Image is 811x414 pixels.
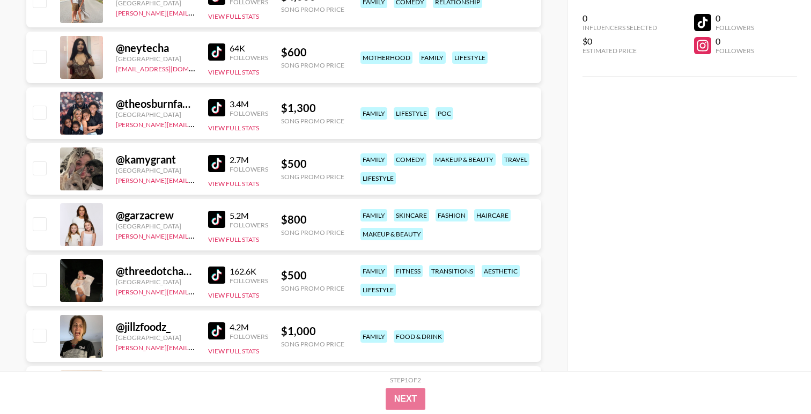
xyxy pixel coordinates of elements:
div: @ neytecha [116,41,195,55]
img: TikTok [208,211,225,228]
div: Followers [716,47,754,55]
div: family [419,51,446,64]
button: Next [386,388,426,410]
div: fitness [394,265,423,277]
div: 162.6K [230,266,268,277]
div: $ 600 [281,46,344,59]
div: travel [502,153,529,166]
div: $ 1,300 [281,101,344,115]
div: @ threedotchanell [116,264,195,278]
div: 2.7M [230,154,268,165]
div: aesthetic [482,265,520,277]
div: family [360,153,387,166]
div: Followers [230,221,268,229]
div: fashion [436,209,468,221]
div: haircare [474,209,511,221]
div: family [360,209,387,221]
img: TikTok [208,99,225,116]
div: makeup & beauty [433,153,496,166]
div: Song Promo Price [281,173,344,181]
div: 4.2M [230,322,268,332]
img: TikTok [208,155,225,172]
div: $ 500 [281,269,344,282]
div: comedy [394,153,426,166]
button: View Full Stats [208,235,259,243]
div: 0 [716,13,754,24]
div: transitions [429,265,475,277]
div: Song Promo Price [281,284,344,292]
div: 5.2M [230,210,268,221]
div: Followers [230,332,268,341]
div: [GEOGRAPHIC_DATA] [116,334,195,342]
button: View Full Stats [208,347,259,355]
div: Step 1 of 2 [390,376,421,384]
div: [GEOGRAPHIC_DATA] [116,222,195,230]
a: [PERSON_NAME][EMAIL_ADDRESS][DOMAIN_NAME] [116,230,275,240]
div: Estimated Price [583,47,657,55]
div: lifestyle [360,172,396,184]
img: TikTok [208,43,225,61]
button: View Full Stats [208,68,259,76]
div: Song Promo Price [281,61,344,69]
div: lifestyle [360,284,396,296]
button: View Full Stats [208,180,259,188]
div: [GEOGRAPHIC_DATA] [116,55,195,63]
div: Song Promo Price [281,5,344,13]
div: $ 500 [281,157,344,171]
div: $ 1,000 [281,324,344,338]
div: Followers [230,54,268,62]
div: $ 800 [281,213,344,226]
button: View Full Stats [208,124,259,132]
div: [GEOGRAPHIC_DATA] [116,166,195,174]
div: family [360,265,387,277]
a: [EMAIL_ADDRESS][DOMAIN_NAME] [116,63,224,73]
div: @ kamygrant [116,153,195,166]
div: 64K [230,43,268,54]
div: Song Promo Price [281,117,344,125]
div: Song Promo Price [281,228,344,236]
div: 0 [583,13,657,24]
div: $0 [583,36,657,47]
div: @ jillzfoodz_ [116,320,195,334]
div: family [360,330,387,343]
button: View Full Stats [208,12,259,20]
div: Influencers Selected [583,24,657,32]
div: Followers [716,24,754,32]
div: motherhood [360,51,412,64]
div: food & drink [394,330,444,343]
img: TikTok [208,322,225,339]
img: TikTok [208,267,225,284]
a: [PERSON_NAME][EMAIL_ADDRESS][DOMAIN_NAME] [116,342,275,352]
div: Song Promo Price [281,340,344,348]
div: makeup & beauty [360,228,423,240]
div: poc [436,107,453,120]
a: [PERSON_NAME][EMAIL_ADDRESS][DOMAIN_NAME] [116,119,275,129]
div: 0 [716,36,754,47]
div: Followers [230,109,268,117]
iframe: Drift Widget Chat Controller [757,360,798,401]
div: 3.4M [230,99,268,109]
div: [GEOGRAPHIC_DATA] [116,278,195,286]
div: @ garzacrew [116,209,195,222]
div: family [360,107,387,120]
div: lifestyle [394,107,429,120]
div: skincare [394,209,429,221]
div: Followers [230,165,268,173]
button: View Full Stats [208,291,259,299]
a: [PERSON_NAME][EMAIL_ADDRESS][DOMAIN_NAME] [116,174,275,184]
a: [PERSON_NAME][EMAIL_ADDRESS][PERSON_NAME][PERSON_NAME][DOMAIN_NAME] [116,286,377,296]
div: @ theosburnfamily [116,97,195,110]
a: [PERSON_NAME][EMAIL_ADDRESS][DOMAIN_NAME] [116,7,275,17]
div: lifestyle [452,51,488,64]
div: [GEOGRAPHIC_DATA] [116,110,195,119]
div: Followers [230,277,268,285]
